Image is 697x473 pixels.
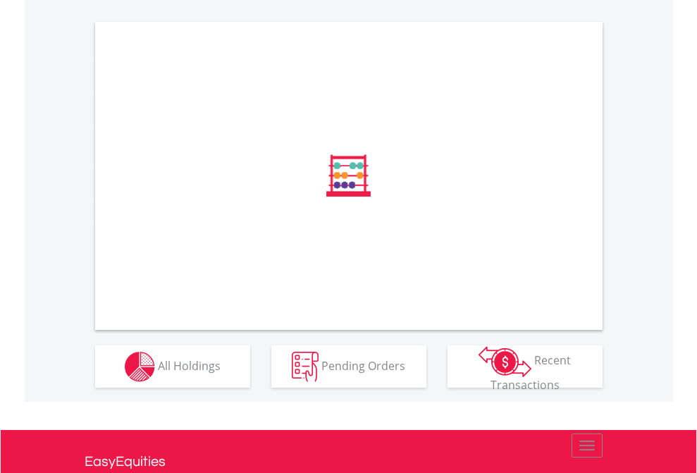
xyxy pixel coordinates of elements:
[321,357,405,373] span: Pending Orders
[292,352,319,382] img: pending_instructions-wht.png
[448,345,603,388] button: Recent Transactions
[125,352,155,382] img: holdings-wht.png
[158,357,221,373] span: All Holdings
[479,346,531,377] img: transactions-zar-wht.png
[95,345,250,388] button: All Holdings
[271,345,426,388] button: Pending Orders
